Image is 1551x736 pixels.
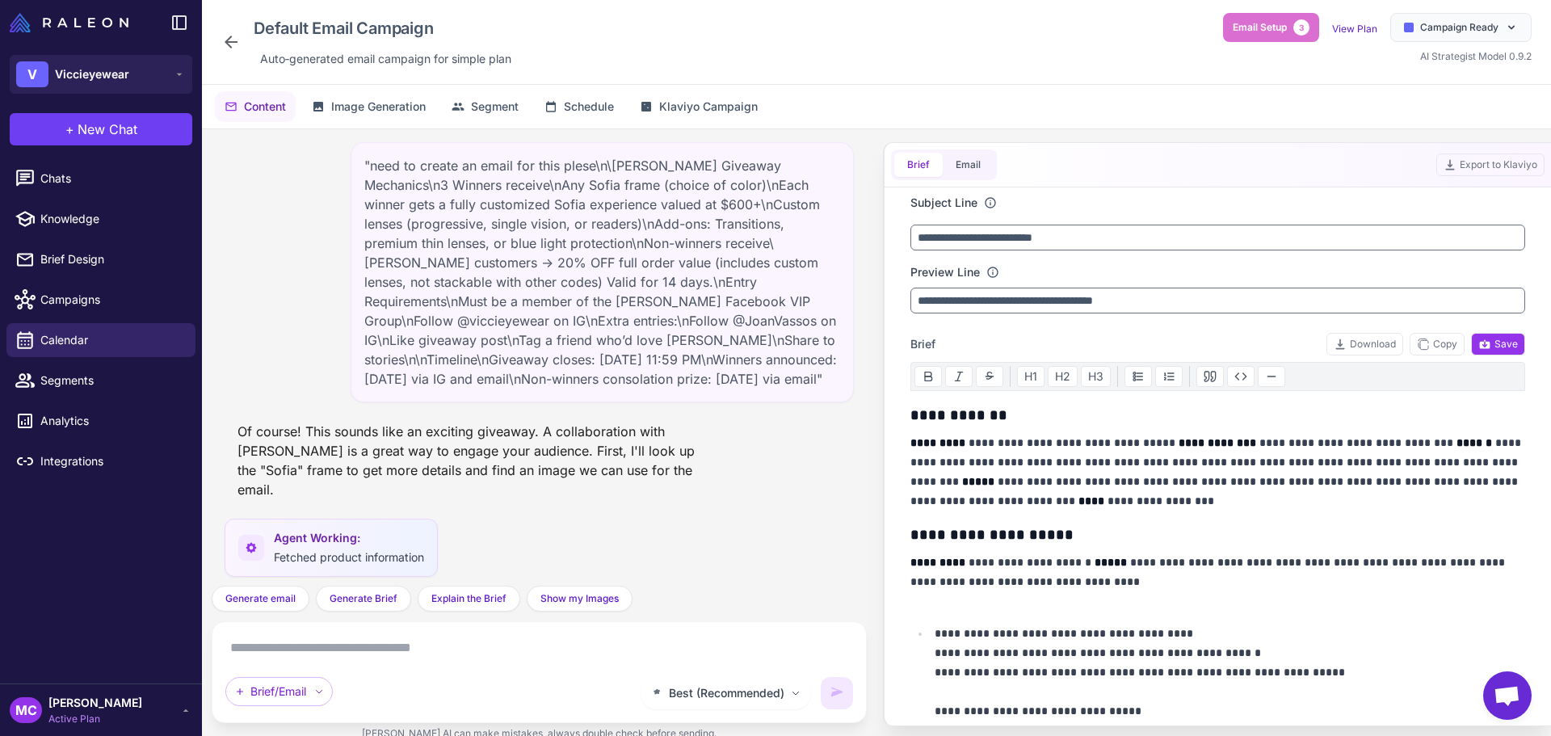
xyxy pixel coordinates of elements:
span: Brief [910,335,935,353]
span: Analytics [40,412,183,430]
span: 3 [1293,19,1309,36]
button: Email [943,153,994,177]
button: Generate Brief [316,586,411,612]
a: Brief Design [6,242,195,276]
button: Segment [442,91,528,122]
button: Save [1471,333,1525,355]
span: Generate email [225,591,296,606]
button: Schedule [535,91,624,122]
span: Copy [1417,337,1457,351]
button: +New Chat [10,113,192,145]
label: Preview Line [910,263,980,281]
span: Image Generation [331,98,426,116]
span: Save [1478,337,1518,351]
span: Chats [40,170,183,187]
span: Best (Recommended) [669,684,784,702]
button: H3 [1081,366,1111,387]
span: Viccieyewear [55,65,129,83]
span: Generate Brief [330,591,397,606]
button: H1 [1017,366,1045,387]
button: Download [1326,333,1403,355]
button: Image Generation [302,91,435,122]
span: Active Plan [48,712,142,726]
span: Segments [40,372,183,389]
button: Best (Recommended) [641,677,811,709]
div: Brief/Email [225,677,333,706]
button: Content [215,91,296,122]
span: Show my Images [540,591,619,606]
span: Campaign Ready [1420,20,1498,35]
button: Email Setup3 [1223,13,1319,42]
a: Segments [6,364,195,397]
a: Raleon Logo [10,13,135,32]
span: Fetched product information [274,550,424,564]
div: MC [10,697,42,723]
button: Export to Klaviyo [1436,154,1545,176]
div: Of course! This sounds like an exciting giveaway. A collaboration with [PERSON_NAME] is a great w... [225,415,728,506]
button: VViccieyewear [10,55,192,94]
span: Campaigns [40,291,183,309]
div: Click to edit description [254,47,518,71]
a: Analytics [6,404,195,438]
span: Explain the Brief [431,591,506,606]
span: + [65,120,74,139]
button: Generate email [212,586,309,612]
img: Raleon Logo [10,13,128,32]
button: Explain the Brief [418,586,520,612]
span: Email Setup [1233,20,1287,35]
span: Content [244,98,286,116]
a: View Plan [1332,23,1377,35]
span: New Chat [78,120,137,139]
button: H2 [1048,366,1078,387]
span: AI Strategist Model 0.9.2 [1420,50,1532,62]
span: Calendar [40,331,183,349]
a: Integrations [6,444,195,478]
span: Segment [471,98,519,116]
div: "need to create an email for this plese\n\[PERSON_NAME] Giveaway Mechanics\n3 Winners receive\nAn... [351,142,854,402]
label: Subject Line [910,194,977,212]
span: Integrations [40,452,183,470]
button: Klaviyo Campaign [630,91,767,122]
span: Knowledge [40,210,183,228]
div: Click to edit campaign name [247,13,518,44]
span: Brief Design [40,250,183,268]
button: Copy [1410,333,1465,355]
span: Schedule [564,98,614,116]
div: V [16,61,48,87]
span: [PERSON_NAME] [48,694,142,712]
button: Brief [894,153,943,177]
div: Open chat [1483,671,1532,720]
span: Klaviyo Campaign [659,98,758,116]
span: Agent Working: [274,529,424,547]
button: Show my Images [527,586,633,612]
a: Calendar [6,323,195,357]
a: Knowledge [6,202,195,236]
a: Campaigns [6,283,195,317]
span: Auto‑generated email campaign for simple plan [260,50,511,68]
a: Chats [6,162,195,196]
